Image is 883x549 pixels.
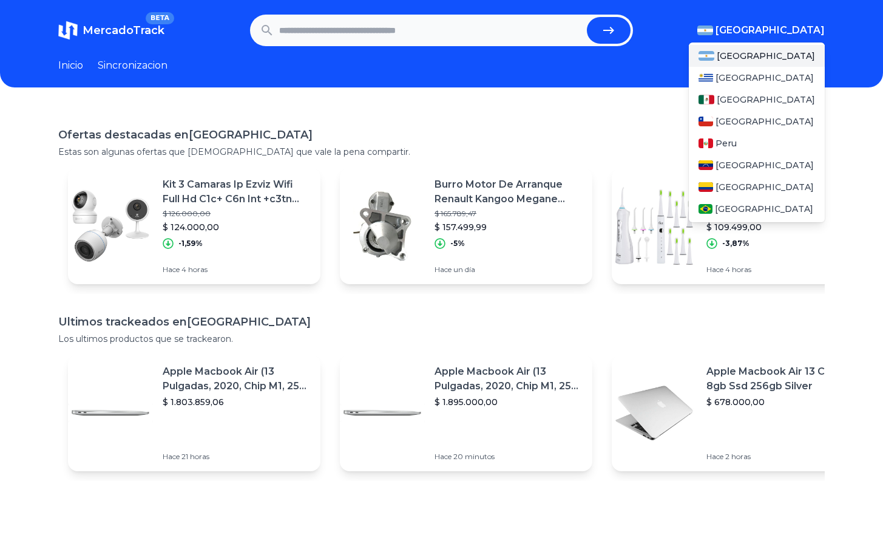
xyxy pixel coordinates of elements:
[435,177,583,206] p: Burro Motor De Arranque Renault Kangoo Megane Scenic Clio 1.6 16v K4m
[612,355,864,471] a: Featured imageApple Macbook Air 13 Core I5 8gb Ssd 256gb Silver$ 678.000,00Hace 2 horas
[178,239,203,248] p: -1,59%
[68,355,320,471] a: Featured imageApple Macbook Air (13 Pulgadas, 2020, Chip M1, 256 Gb De Ssd, 8 Gb De Ram) - Plata$...
[340,370,425,455] img: Featured image
[163,396,311,408] p: $ 1.803.859,06
[58,126,825,143] h1: Ofertas destacadas en [GEOGRAPHIC_DATA]
[699,182,713,192] img: Colombia
[435,364,583,394] p: Apple Macbook Air (13 Pulgadas, 2020, Chip M1, 256 Gb De Ssd, 8 Gb De Ram) - Plata
[706,265,854,274] p: Hace 4 horas
[717,94,815,106] span: [GEOGRAPHIC_DATA]
[689,154,825,176] a: Venezuela[GEOGRAPHIC_DATA]
[716,72,814,84] span: [GEOGRAPHIC_DATA]
[146,12,174,24] span: BETA
[435,452,583,462] p: Hace 20 minutos
[706,396,854,408] p: $ 678.000,00
[612,168,864,284] a: Featured imageCepillo Dental Eléctrico+irrigador Bucal Inalambrico Gadnic$ 113.904,00$ 109.499,00...
[689,67,825,89] a: Uruguay[GEOGRAPHIC_DATA]
[98,58,167,73] a: Sincronizacion
[706,452,854,462] p: Hace 2 horas
[722,239,749,248] p: -3,87%
[340,183,425,268] img: Featured image
[717,50,815,62] span: [GEOGRAPHIC_DATA]
[697,23,825,38] button: [GEOGRAPHIC_DATA]
[83,24,164,37] span: MercadoTrack
[58,21,164,40] a: MercadoTrackBETA
[163,364,311,394] p: Apple Macbook Air (13 Pulgadas, 2020, Chip M1, 256 Gb De Ssd, 8 Gb De Ram) - Plata
[699,204,712,214] img: Brasil
[612,183,697,268] img: Featured image
[689,111,825,132] a: Chile[GEOGRAPHIC_DATA]
[689,132,825,154] a: PeruPeru
[435,265,583,274] p: Hace un día
[163,221,311,233] p: $ 124.000,00
[163,209,311,219] p: $ 126.000,00
[435,396,583,408] p: $ 1.895.000,00
[612,370,697,455] img: Featured image
[163,452,311,462] p: Hace 21 horas
[58,58,83,73] a: Inicio
[68,168,320,284] a: Featured imageKit 3 Camaras Ip Ezviz Wifi Full Hd C1c+ C6n Int +c3tn Exter$ 126.000,00$ 124.000,0...
[716,181,814,193] span: [GEOGRAPHIC_DATA]
[716,137,737,149] span: Peru
[715,203,813,215] span: [GEOGRAPHIC_DATA]
[689,45,825,67] a: Argentina[GEOGRAPHIC_DATA]
[450,239,465,248] p: -5%
[706,221,854,233] p: $ 109.499,00
[689,89,825,111] a: Mexico[GEOGRAPHIC_DATA]
[699,51,714,61] img: Argentina
[716,115,814,128] span: [GEOGRAPHIC_DATA]
[163,177,311,206] p: Kit 3 Camaras Ip Ezviz Wifi Full Hd C1c+ C6n Int +c3tn Exter
[68,183,153,268] img: Featured image
[697,26,713,35] img: Argentina
[58,333,825,345] p: Los ultimos productos que se trackearon.
[689,176,825,198] a: Colombia[GEOGRAPHIC_DATA]
[435,209,583,219] p: $ 165.789,47
[58,146,825,158] p: Estas son algunas ofertas que [DEMOGRAPHIC_DATA] que vale la pena compartir.
[699,117,713,126] img: Chile
[689,198,825,220] a: Brasil[GEOGRAPHIC_DATA]
[706,364,854,394] p: Apple Macbook Air 13 Core I5 8gb Ssd 256gb Silver
[699,160,713,170] img: Venezuela
[163,265,311,274] p: Hace 4 horas
[68,370,153,455] img: Featured image
[435,221,583,233] p: $ 157.499,99
[716,23,825,38] span: [GEOGRAPHIC_DATA]
[716,159,814,171] span: [GEOGRAPHIC_DATA]
[58,313,825,330] h1: Ultimos trackeados en [GEOGRAPHIC_DATA]
[699,138,713,148] img: Peru
[340,355,592,471] a: Featured imageApple Macbook Air (13 Pulgadas, 2020, Chip M1, 256 Gb De Ssd, 8 Gb De Ram) - Plata$...
[58,21,78,40] img: MercadoTrack
[699,95,714,104] img: Mexico
[340,168,592,284] a: Featured imageBurro Motor De Arranque Renault Kangoo Megane Scenic Clio 1.6 16v K4m$ 165.789,47$ ...
[699,73,713,83] img: Uruguay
